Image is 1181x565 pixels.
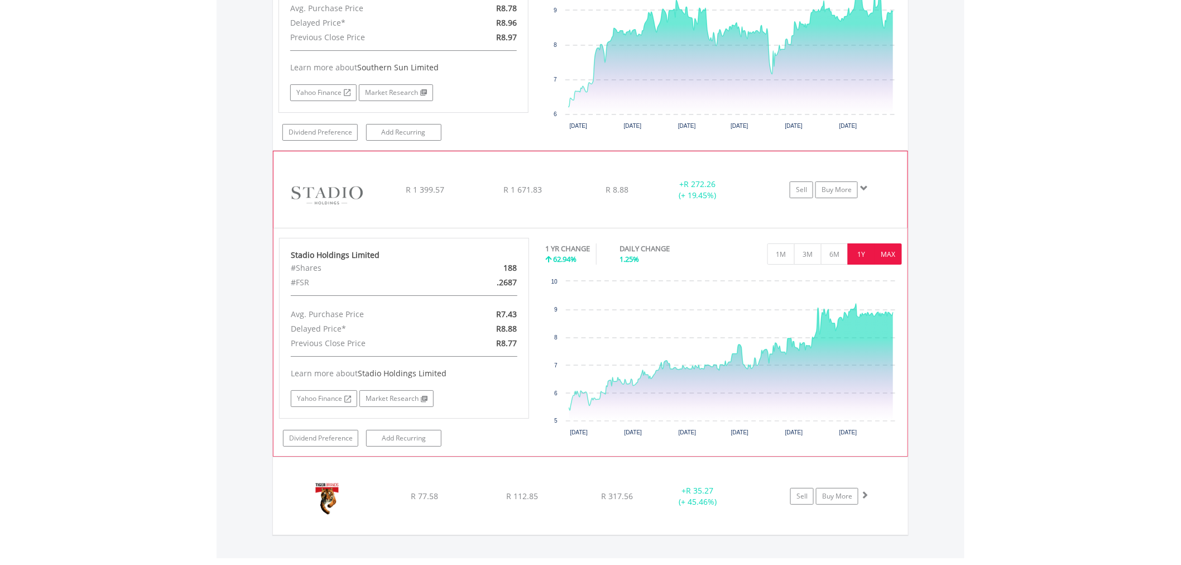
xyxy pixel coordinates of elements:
[279,165,375,226] img: EQU.ZA.SDO.png
[291,368,517,379] div: Learn more about
[839,429,857,435] text: [DATE]
[496,338,517,348] span: R8.77
[291,390,357,407] a: Yahoo Finance
[282,1,444,16] div: Avg. Purchase Price
[358,368,447,379] span: Stadio Holdings Limited
[839,123,857,129] text: [DATE]
[554,334,558,341] text: 8
[815,181,858,198] a: Buy More
[554,111,558,117] text: 6
[546,243,591,254] div: 1 YR CHANGE
[290,84,357,101] a: Yahoo Finance
[656,485,740,507] div: + (+ 45.46%)
[357,62,439,73] span: Southern Sun Limited
[359,84,433,101] a: Market Research
[816,488,858,505] a: Buy More
[875,243,902,265] button: MAX
[821,243,848,265] button: 6M
[444,275,525,290] div: .2687
[554,42,558,48] text: 8
[848,243,875,265] button: 1Y
[624,123,642,129] text: [DATE]
[366,430,441,447] a: Add Recurring
[679,123,697,129] text: [DATE]
[507,491,539,501] span: R 112.85
[359,390,434,407] a: Market Research
[411,491,438,501] span: R 77.58
[406,184,444,195] span: R 1 399.57
[496,32,517,42] span: R8.97
[794,243,822,265] button: 3M
[279,471,375,532] img: EQU.ZA.TBS.png
[290,62,517,73] div: Learn more about
[554,307,558,313] text: 9
[620,254,640,264] span: 1.25%
[282,275,444,290] div: #FSR
[767,243,795,265] button: 1M
[554,390,558,396] text: 6
[785,123,803,129] text: [DATE]
[444,261,525,275] div: 188
[496,309,517,319] span: R7.43
[570,123,588,129] text: [DATE]
[731,429,748,435] text: [DATE]
[554,418,558,424] text: 5
[282,261,444,275] div: #Shares
[496,17,517,28] span: R8.96
[503,184,542,195] span: R 1 671.83
[570,429,588,435] text: [DATE]
[282,307,444,322] div: Avg. Purchase Price
[282,336,444,351] div: Previous Close Price
[620,243,709,254] div: DAILY CHANGE
[291,250,517,261] div: Stadio Holdings Limited
[546,276,902,443] svg: Interactive chart
[554,76,558,83] text: 7
[282,30,444,45] div: Previous Close Price
[554,7,558,13] text: 9
[785,429,803,435] text: [DATE]
[606,184,628,195] span: R 8.88
[656,179,740,201] div: + (+ 19.45%)
[283,430,358,447] a: Dividend Preference
[496,323,517,334] span: R8.88
[686,485,714,496] span: R 35.27
[551,279,558,285] text: 10
[282,124,358,141] a: Dividend Preference
[624,429,642,435] text: [DATE]
[282,322,444,336] div: Delayed Price*
[554,362,558,368] text: 7
[366,124,441,141] a: Add Recurring
[554,254,577,264] span: 62.94%
[731,123,749,129] text: [DATE]
[790,181,813,198] a: Sell
[790,488,814,505] a: Sell
[546,276,902,443] div: Chart. Highcharts interactive chart.
[601,491,633,501] span: R 317.56
[684,179,716,189] span: R 272.26
[678,429,696,435] text: [DATE]
[282,16,444,30] div: Delayed Price*
[496,3,517,13] span: R8.78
